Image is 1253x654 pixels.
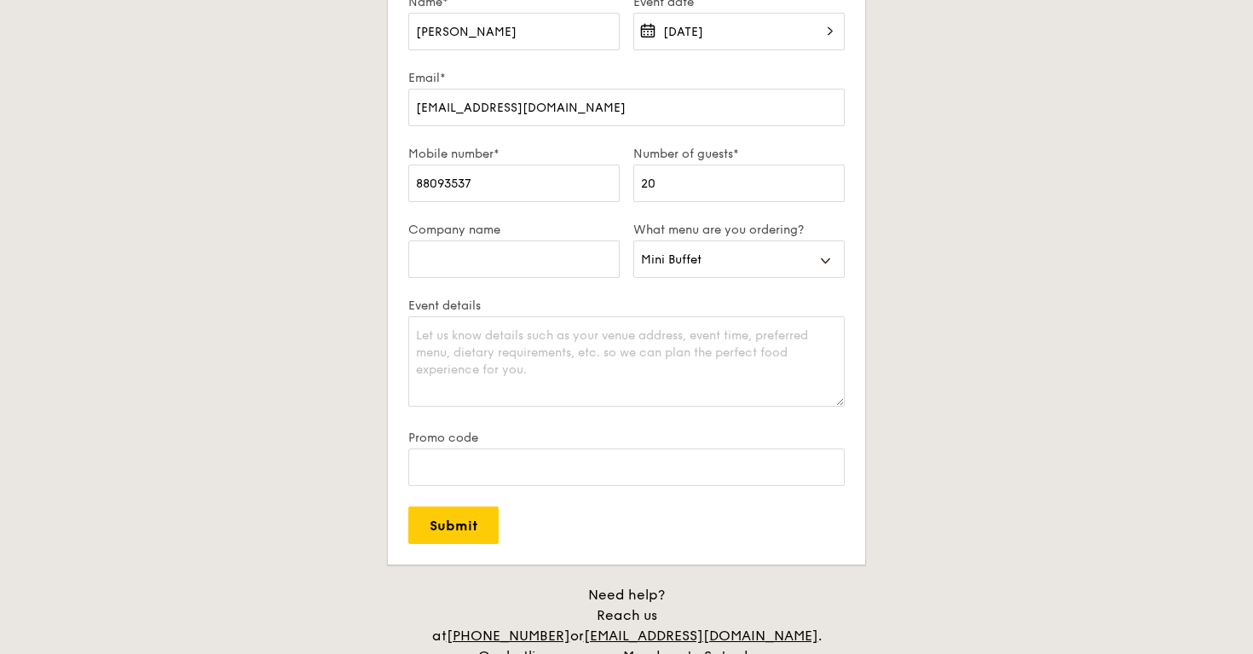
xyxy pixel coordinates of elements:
[633,147,845,161] label: Number of guests*
[447,628,570,644] a: [PHONE_NUMBER]
[408,431,845,445] label: Promo code
[408,316,845,407] textarea: Let us know details such as your venue address, event time, preferred menu, dietary requirements,...
[408,71,845,85] label: Email*
[408,223,620,237] label: Company name
[633,223,845,237] label: What menu are you ordering?
[584,628,818,644] a: [EMAIL_ADDRESS][DOMAIN_NAME]
[408,298,845,313] label: Event details
[408,147,620,161] label: Mobile number*
[408,506,499,544] input: Submit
